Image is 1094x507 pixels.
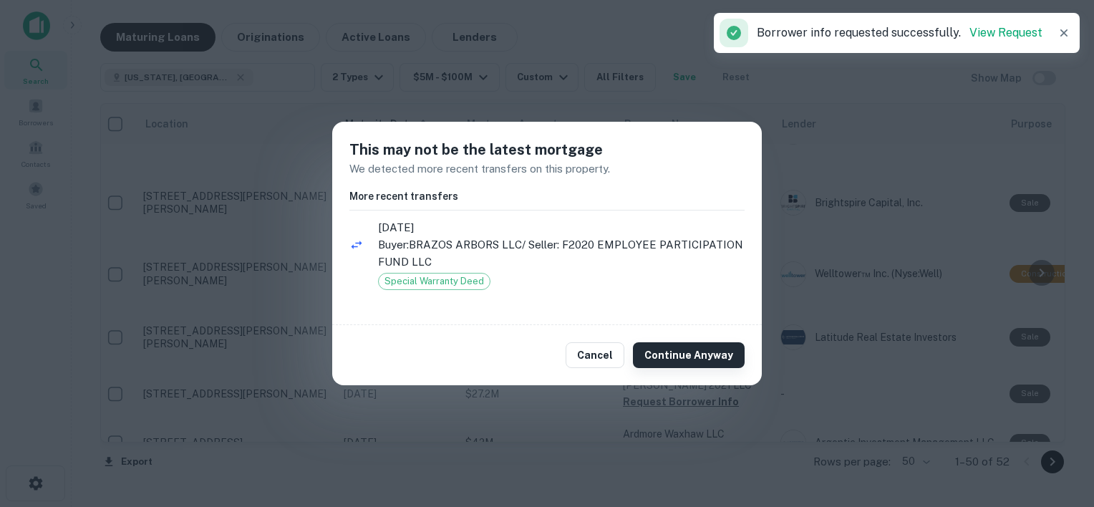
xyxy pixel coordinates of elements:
[1022,392,1094,461] iframe: Chat Widget
[757,24,1042,42] p: Borrower info requested successfully.
[349,139,745,160] h5: This may not be the latest mortgage
[378,273,490,290] div: Special Warranty Deed
[633,342,745,368] button: Continue Anyway
[379,274,490,289] span: Special Warranty Deed
[349,188,745,204] h6: More recent transfers
[566,342,624,368] button: Cancel
[349,160,745,178] p: We detected more recent transfers on this property.
[378,236,745,270] p: Buyer: BRAZOS ARBORS LLC / Seller: F2020 EMPLOYEE PARTICIPATION FUND LLC
[378,219,745,236] span: [DATE]
[969,26,1042,39] a: View Request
